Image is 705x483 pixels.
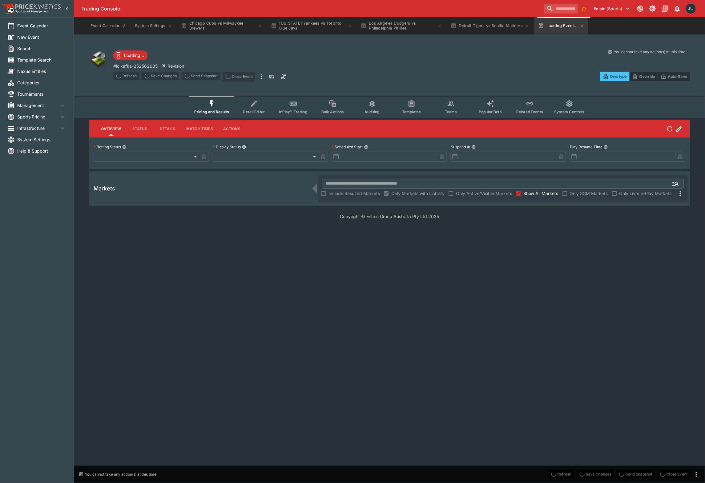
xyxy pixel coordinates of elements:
[74,213,705,220] p: Copyright © Entain Group Australia Pty Ltd 2025
[693,471,700,478] button: more
[218,122,246,136] button: Actions
[181,122,218,136] button: Match Times
[17,22,66,29] span: Event Calendar
[213,144,241,150] p: Display Status
[96,122,126,136] button: Overview
[472,145,476,149] button: Suspend At
[17,91,66,97] span: Tournaments
[131,17,176,34] button: System Settings
[364,145,369,149] button: Scheduled Start
[17,34,66,40] span: New Event
[126,122,154,136] button: Status
[659,3,671,14] button: Documentation
[445,110,457,114] span: Teams
[17,57,66,63] span: Template Search
[328,190,380,197] span: Include Resulted Markets
[544,4,578,14] input: search
[447,17,534,34] button: Detroit Tigers vs Seattle Mariners
[365,110,380,114] span: Auditing
[243,110,265,114] span: Detail Editor
[332,144,363,150] p: Scheduled Start
[17,79,66,86] span: Categories
[635,3,646,14] button: Connected to PK
[570,144,602,150] p: Play Resume Time
[523,190,558,197] span: Show All Markets
[639,73,655,80] p: Override
[189,96,590,118] div: Event type filters
[17,114,59,120] span: Sports Pricing
[17,68,66,74] span: Nexus Entities
[17,148,66,154] span: Help & Support
[279,110,308,114] span: InPlay™ Trading
[647,3,658,14] button: Toggle light/dark mode
[600,72,690,81] div: Start From
[456,190,512,197] span: Only Active/Visible Markets
[357,17,446,34] button: Los Angeles Dodgers vs Philadelphia Phillies
[94,185,115,192] h5: Markets
[402,110,421,114] span: Templates
[15,10,49,13] img: Sportsbook Management
[242,145,246,149] button: Display Status
[17,125,59,131] span: Infrastructure
[677,190,684,198] svg: More
[15,4,61,9] img: PriceKinetics
[154,122,181,136] button: Details
[17,45,66,52] span: Search
[321,110,344,114] span: Bulk Actions
[267,17,356,34] button: [US_STATE] Yankees vs Toronto Blue Jays
[570,190,608,197] span: Only SGM Markets
[590,4,634,14] button: Select Tenant
[479,110,502,114] span: Popular Bets
[604,145,608,149] button: Play Resume Time
[619,190,672,197] span: Only Live/In-Play Markets
[17,136,66,143] span: System Settings
[113,63,158,69] p: Copy To Clipboard
[670,178,681,189] button: Open
[686,4,696,14] div: Justin.Walsh
[122,145,127,149] button: Betting Status
[672,3,683,14] button: Notifications
[89,49,108,69] img: other.png
[600,72,630,81] button: Overtype
[17,102,59,109] span: Management
[258,72,265,82] button: more
[614,49,687,55] p: You cannot take any action(s) at this time.
[451,144,470,150] p: Suspend At
[658,72,690,81] button: Auto-Save
[534,17,588,34] button: Loading Event...
[2,2,14,15] img: PriceKinetics Logo
[177,17,266,34] button: Chicago Cubs vs Milwaukee Brewers
[554,110,585,114] span: System Controls
[610,73,627,80] p: Overtype
[579,4,589,14] button: No Bookmarks
[668,73,687,80] p: Auto-Save
[94,144,121,150] p: Betting Status
[85,472,157,477] p: You cannot take any action(s) at this time.
[629,72,658,81] button: Override
[124,52,144,58] p: Loading...
[87,17,130,34] button: Event Calendar
[684,2,698,15] button: Justin.Walsh
[391,190,445,197] span: Only Markets with Liability
[194,110,229,114] span: Pricing and Results
[516,110,543,114] span: Related Events
[81,6,542,12] div: Trading Console
[167,63,184,69] p: Revision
